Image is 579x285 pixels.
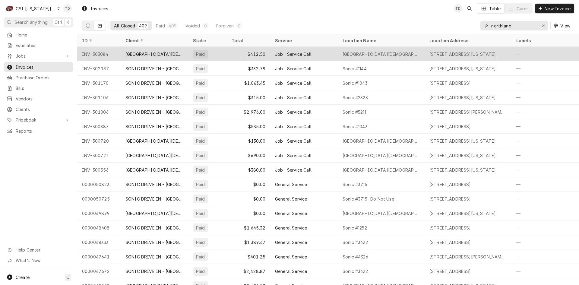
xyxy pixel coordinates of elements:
[275,51,312,57] div: Job | Service Call
[125,196,183,202] div: SONIC DRIVE IN - [GEOGRAPHIC_DATA]
[77,90,121,105] div: INV-301106
[77,134,121,148] div: INV-300720
[4,115,73,125] a: Go to Pricebook
[125,123,183,130] div: SONIC DRIVE IN - [GEOGRAPHIC_DATA]
[185,23,200,29] div: Voided
[16,257,70,264] span: What's New
[16,53,61,59] span: Jobs
[343,268,368,274] div: Sonic #3622
[169,23,176,29] div: 409
[429,109,507,115] div: [STREET_ADDRESS][PERSON_NAME][PERSON_NAME]
[227,235,270,249] div: $1,389.47
[559,23,571,29] span: View
[204,23,207,29] div: 0
[343,109,366,115] div: Sonic #5211
[4,40,73,50] a: Estimates
[275,37,332,44] div: Service
[343,167,420,173] div: [GEOGRAPHIC_DATA][DEMOGRAPHIC_DATA]
[429,225,471,231] div: [STREET_ADDRESS]
[343,152,420,159] div: [GEOGRAPHIC_DATA][DEMOGRAPHIC_DATA]
[63,4,72,13] div: TD
[4,30,73,40] a: Home
[429,196,471,202] div: [STREET_ADDRESS]
[343,225,367,231] div: Sonic #1252
[275,196,307,202] div: General Service
[275,152,312,159] div: Job | Service Call
[195,196,206,202] div: Paid
[77,47,121,61] div: INV-303084
[343,254,368,260] div: Sonic #4326
[16,5,55,12] div: CSI [US_STATE][GEOGRAPHIC_DATA]
[227,134,270,148] div: $130.00
[77,249,121,264] div: 0000047641
[429,239,471,245] div: [STREET_ADDRESS]
[125,138,183,144] div: [GEOGRAPHIC_DATA][DEMOGRAPHIC_DATA]
[77,192,121,206] div: 0000050725
[5,4,14,13] div: CSI Kansas City's Avatar
[550,21,574,30] button: View
[16,32,70,38] span: Home
[343,94,368,101] div: Sonic #2323
[343,138,420,144] div: [GEOGRAPHIC_DATA][DEMOGRAPHIC_DATA]
[429,123,471,130] div: [STREET_ADDRESS]
[343,181,367,188] div: Sonic #3715
[195,239,206,245] div: Paid
[275,94,312,101] div: Job | Service Call
[275,80,312,86] div: Job | Service Call
[195,254,206,260] div: Paid
[195,51,206,57] div: Paid
[4,73,73,83] a: Purchase Orders
[125,167,183,173] div: [GEOGRAPHIC_DATA][DEMOGRAPHIC_DATA]
[125,80,183,86] div: SONIC DRIVE IN - [GEOGRAPHIC_DATA]
[227,249,270,264] div: $401.25
[4,94,73,104] a: Vendors
[16,117,61,123] span: Pricebook
[82,37,115,44] div: ID
[343,210,420,217] div: [GEOGRAPHIC_DATA][DEMOGRAPHIC_DATA]
[195,152,206,159] div: Paid
[77,119,121,134] div: INV-300887
[227,177,270,192] div: $0.00
[429,65,496,72] div: [STREET_ADDRESS][US_STATE]
[195,181,206,188] div: Paid
[227,61,270,76] div: $332.79
[139,23,147,29] div: 409
[77,105,121,119] div: INV-301006
[4,104,73,114] a: Clients
[429,37,505,44] div: Location Address
[55,19,62,25] span: Ctrl
[429,268,471,274] div: [STREET_ADDRESS]
[125,254,183,260] div: SONIC DRIVE IN - [GEOGRAPHIC_DATA]
[195,167,206,173] div: Paid
[227,264,270,278] div: $2,428.87
[4,62,73,72] a: Invoices
[14,19,48,25] span: Search anything
[538,21,548,30] button: Erase input
[5,4,14,13] div: C
[275,210,307,217] div: General Service
[125,239,183,245] div: SONIC DRIVE IN - [GEOGRAPHIC_DATA]
[67,19,69,25] span: K
[343,239,368,245] div: Sonic #3622
[77,220,121,235] div: 0000048408
[16,42,70,49] span: Estimates
[193,37,222,44] div: State
[465,4,474,13] button: Open search
[343,65,367,72] div: Sonic #1144
[517,5,529,12] div: Cards
[343,123,368,130] div: Sonic #1043
[227,148,270,163] div: $690.00
[275,181,307,188] div: General Service
[429,80,471,86] div: [STREET_ADDRESS]
[125,152,183,159] div: [GEOGRAPHIC_DATA][DEMOGRAPHIC_DATA]
[429,181,471,188] div: [STREET_ADDRESS]
[454,4,462,13] div: Tim Devereux's Avatar
[195,225,206,231] div: Paid
[195,210,206,217] div: Paid
[77,264,121,278] div: 0000047672
[491,21,536,30] input: Keyword search
[275,167,312,173] div: Job | Service Call
[275,138,312,144] div: Job | Service Call
[275,268,307,274] div: General Service
[66,274,69,280] span: C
